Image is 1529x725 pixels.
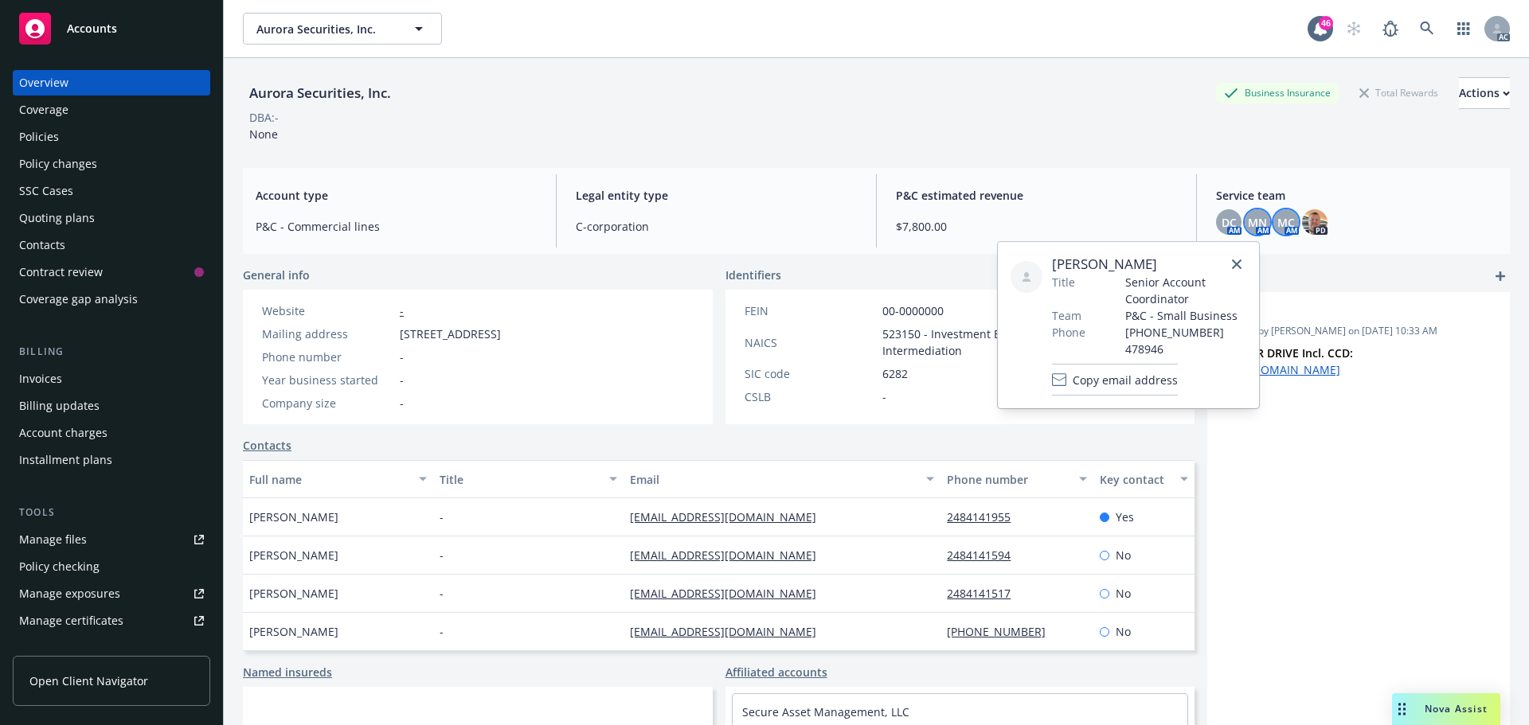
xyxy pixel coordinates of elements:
div: Actions [1459,78,1510,108]
div: Billing [13,344,210,360]
a: Switch app [1448,13,1480,45]
a: 2484141517 [947,586,1023,601]
a: Manage certificates [13,608,210,633]
span: 523150 - Investment Banking and Securities Intermediation [882,325,1176,359]
button: Key contact [1093,460,1195,498]
div: DBA: - [249,109,279,126]
div: FEIN [745,302,876,319]
span: P&C - Small Business [1125,307,1246,324]
div: Mailing address [262,325,393,342]
div: Coverage [19,97,68,123]
a: SSC Cases [13,178,210,204]
span: C-corporation [576,218,857,235]
span: Nova Assist [1425,702,1488,715]
span: $7,800.00 [896,218,1177,235]
span: [STREET_ADDRESS] [400,325,501,342]
div: Full name [249,471,409,488]
span: [PERSON_NAME] [249,585,338,602]
div: Year business started [262,372,393,388]
a: Overview [13,70,210,95]
span: - [440,547,444,563]
a: Billing updates [13,393,210,419]
span: Service team [1216,187,1497,204]
span: 00-0000000 [882,302,944,319]
span: Open Client Navigator [29,672,148,689]
div: Company size [262,395,393,411]
div: Drag to move [1392,693,1412,725]
a: Contacts [243,437,291,454]
a: Report a Bug [1375,13,1406,45]
a: [EMAIL_ADDRESS][DOMAIN_NAME] [630,509,829,524]
div: Business Insurance [1216,83,1339,103]
span: P&C estimated revenue [896,187,1177,204]
span: Aurora Securities, Inc. [256,21,394,37]
div: Aurora Securities, Inc. [243,83,397,103]
div: Policies [19,124,59,150]
button: Phone number [940,460,1093,498]
div: Phone number [262,349,393,365]
a: - [400,303,404,318]
button: Full name [243,460,433,498]
div: Coverage gap analysis [19,286,138,312]
span: [PHONE_NUMBER] 478946 [1125,324,1246,357]
div: Overview [19,70,68,95]
div: Policy checking [19,554,100,579]
div: Policy changes [19,151,97,177]
button: Copy email address [1052,364,1178,396]
span: - [400,349,404,365]
a: Policy checking [13,554,210,579]
span: MC [1277,214,1295,231]
a: 2484141955 [947,509,1023,524]
div: Title [440,471,600,488]
div: Tools [13,505,210,520]
a: [PHONE_NUMBER] [947,624,1058,639]
a: [EMAIL_ADDRESS][DOMAIN_NAME] [630,548,829,563]
span: Legal entity type [576,187,857,204]
span: MN [1248,214,1267,231]
div: Email [630,471,917,488]
span: Yes [1116,509,1134,525]
span: None [249,127,278,142]
button: Aurora Securities, Inc. [243,13,442,45]
span: Account type [256,187,537,204]
a: Accounts [13,6,210,51]
div: Installment plans [19,447,112,473]
div: NAICS [745,334,876,351]
a: Manage exposures [13,581,210,606]
a: Contacts [13,232,210,258]
a: Policies [13,124,210,150]
a: Contract review [13,259,210,285]
a: Account charges [13,420,210,446]
strong: MASTER DRIVE Incl. CCD: [1220,345,1353,361]
a: Secure Asset Management, LLC [742,704,909,719]
span: [PERSON_NAME] [1052,255,1246,274]
a: Invoices [13,366,210,392]
div: Website [262,302,393,319]
div: Manage certificates [19,608,123,633]
button: Email [624,460,940,498]
div: Key contact [1100,471,1171,488]
div: SSC Cases [19,178,73,204]
a: Affiliated accounts [725,664,827,680]
a: Search [1411,13,1443,45]
a: 2484141594 [947,548,1023,563]
a: Coverage gap analysis [13,286,210,312]
a: Coverage [13,97,210,123]
a: Manage claims [13,635,210,661]
span: Updated by [PERSON_NAME] on [DATE] 10:33 AM [1220,324,1497,338]
a: [EMAIL_ADDRESS][DOMAIN_NAME] [630,624,829,639]
div: Manage exposures [19,581,120,606]
div: -Updatedby [PERSON_NAME] on [DATE] 10:33 AMMASTER DRIVE Incl. CCD: [URL][DOMAIN_NAME] [1207,292,1510,391]
a: Start snowing [1338,13,1370,45]
span: - [882,388,886,405]
span: P&C - Commercial lines [256,218,537,235]
div: Phone number [947,471,1069,488]
div: Contacts [19,232,65,258]
span: Team [1052,307,1081,324]
span: Copy email address [1073,372,1178,388]
a: Policy changes [13,151,210,177]
div: Manage files [19,527,87,552]
img: photo [1302,209,1328,235]
span: - [400,372,404,388]
span: [PERSON_NAME] [249,547,338,563]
